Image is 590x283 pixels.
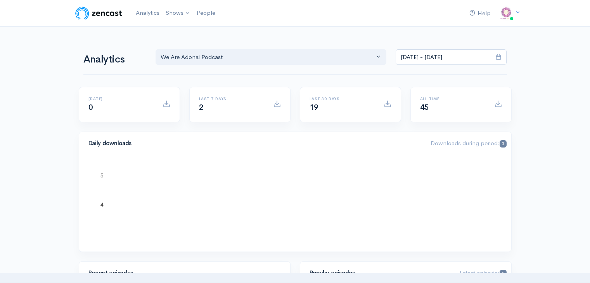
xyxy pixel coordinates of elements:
[100,201,104,208] text: 4
[199,97,264,101] h6: Last 7 days
[88,102,93,112] span: 0
[310,270,451,276] h4: Popular episodes
[500,270,506,277] span: 0
[74,5,123,21] img: ZenCast Logo
[564,257,582,275] iframe: gist-messenger-bubble-iframe
[431,139,506,147] span: Downloads during period:
[163,5,194,22] a: Shows
[396,49,491,65] input: analytics date range selector
[156,49,387,65] button: We Are Adonai Podcast
[133,5,163,21] a: Analytics
[88,165,502,242] svg: A chart.
[466,5,494,22] a: Help
[460,269,506,276] span: Latest episode:
[420,102,429,112] span: 45
[420,97,485,101] h6: All time
[194,5,218,21] a: People
[88,270,276,276] h4: Recent episodes
[88,97,153,101] h6: [DATE]
[498,5,514,21] img: ...
[500,140,506,148] span: 3
[88,140,422,147] h4: Daily downloads
[310,102,318,112] span: 19
[199,102,204,112] span: 2
[161,53,375,62] div: We Are Adonai Podcast
[100,172,104,178] text: 5
[310,97,374,101] h6: Last 30 days
[83,54,146,65] h1: Analytics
